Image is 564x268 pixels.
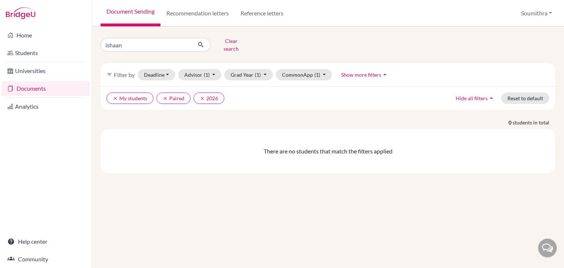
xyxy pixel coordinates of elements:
[204,72,210,78] span: (1)
[114,71,135,78] span: Filter by
[156,93,191,104] button: clearPaired
[513,119,555,126] span: students in total
[488,94,495,102] i: arrow_drop_up
[101,38,192,52] input: Find student by name...
[6,7,35,19] img: Bridge-U
[276,69,332,80] button: CommonApp(1)
[178,69,222,80] button: Advisor(1)
[501,93,549,104] button: Reset to default
[16,5,31,12] span: Help
[200,96,205,101] i: clear
[1,234,90,249] a: Help center
[106,93,153,104] button: clearMy students
[106,72,112,77] i: filter_list
[1,46,90,60] a: Students
[1,28,90,43] a: Home
[314,72,320,78] span: (1)
[341,72,381,78] span: Show more filters
[1,252,90,267] a: Community
[1,81,90,96] a: Documents
[456,95,488,101] span: Hide all filters
[449,93,501,104] button: Hide all filtersarrow_drop_up
[163,96,168,101] i: clear
[335,69,395,80] button: Show more filtersarrow_drop_up
[255,72,261,78] span: (1)
[211,35,252,54] button: Clear search
[224,69,273,80] button: Grad Year(1)
[518,6,555,20] button: Soumithra
[381,71,388,78] i: arrow_drop_up
[113,96,118,101] i: clear
[1,64,90,78] a: Universities
[509,119,513,126] strong: 0
[138,69,175,80] button: Deadline
[194,93,224,104] button: clear2026
[1,99,90,114] a: Analytics
[104,147,552,156] div: There are no students that match the filters applied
